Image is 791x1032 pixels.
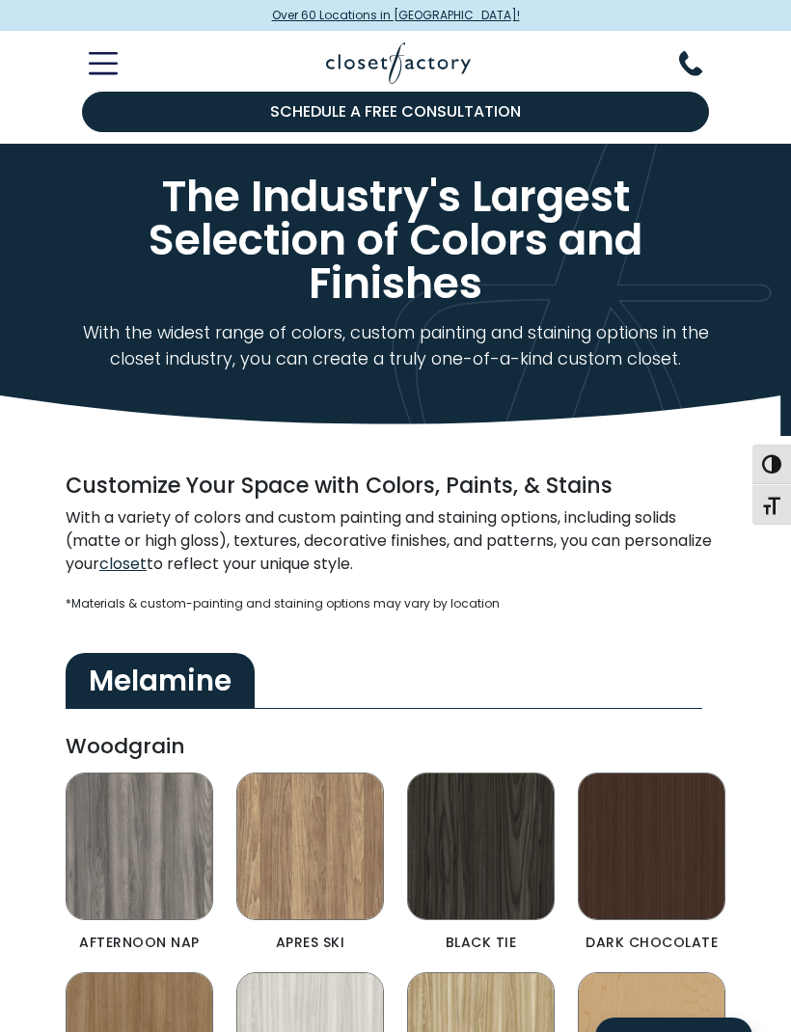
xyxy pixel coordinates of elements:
[66,175,725,305] h1: The Industry's Largest Selection of Colors and Finishes
[99,553,147,575] a: closet
[752,484,791,525] button: Toggle Font size
[83,320,709,370] span: With the widest range of colors, custom painting and staining options in the closet industry, you...
[66,773,213,920] img: Afternoon Nap
[66,936,213,949] figcaption: Afternoon Nap
[66,506,725,576] p: With a variety of colors and custom painting and staining options, including solids (matte or hig...
[407,773,555,920] img: Black Tie
[272,7,520,24] span: Over 60 Locations in [GEOGRAPHIC_DATA]!
[236,773,384,920] img: Apres Ski Melamine Sample
[407,936,555,949] figcaption: Black Tie
[66,732,725,761] h4: Woodgrain
[66,595,500,611] span: *Materials & custom-painting and staining options may vary by location
[326,42,471,84] img: Closet Factory Logo
[236,936,384,949] figcaption: Apres Ski
[82,92,709,132] a: Schedule a Free Consultation
[578,773,725,920] img: Dark Chocolate Melamine
[679,51,725,76] button: Phone Number
[66,52,118,75] button: Toggle Mobile Menu
[578,936,725,949] figcaption: Dark Chocolate
[66,475,725,499] h5: Customize Your Space with Colors, Paints, & Stains
[752,444,791,484] button: Toggle High Contrast
[66,653,255,708] h3: Melamine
